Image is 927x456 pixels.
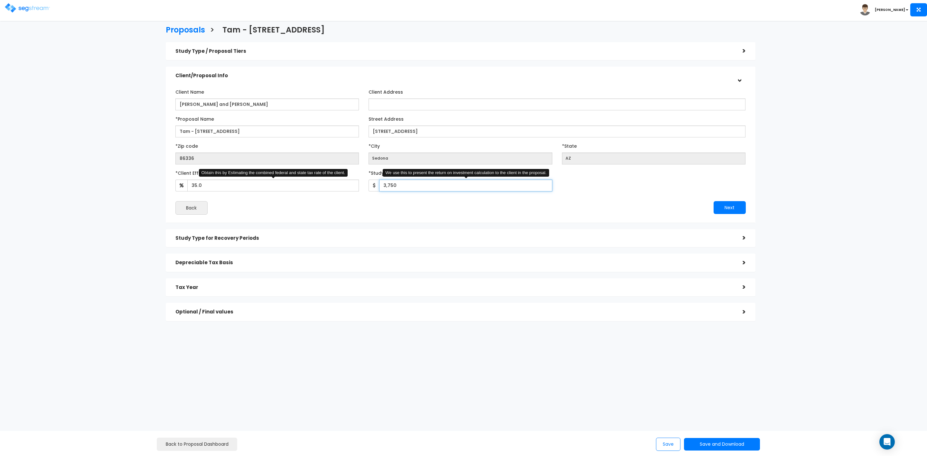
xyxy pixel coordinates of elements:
h5: Optional / Final values [175,309,733,315]
img: logo.png [5,3,50,13]
div: > [733,258,746,268]
h5: Tax Year [175,285,733,290]
label: *Zip code [175,141,198,149]
div: We use this to present the return on investment calculation to the client in the proposal. [383,169,549,177]
h5: Study Type for Recovery Periods [175,236,733,241]
div: > [733,233,746,243]
button: Save and Download [684,438,760,451]
button: Back [175,201,208,215]
div: > [733,307,746,317]
h3: Tam - [STREET_ADDRESS] [222,26,325,36]
a: Back to Proposal Dashboard [157,438,237,451]
div: > [733,46,746,56]
b: [PERSON_NAME] [875,7,905,12]
a: Tam - [STREET_ADDRESS] [218,19,325,39]
label: Street Address [369,114,404,122]
h5: Client/Proposal Info [175,73,733,79]
h3: > [210,26,214,36]
div: Open Intercom Messenger [879,434,895,450]
label: Client Address [369,87,403,95]
label: *State [562,141,577,149]
button: Save [656,438,680,451]
div: Obtain this by Estimating the combined federal and state tax rate of the client. [199,169,348,177]
div: > [734,70,744,82]
button: Next [714,201,746,214]
a: Proposals [161,19,205,39]
label: *City [369,141,380,149]
h3: Proposals [166,26,205,36]
h5: Depreciable Tax Basis [175,260,733,265]
div: > [733,282,746,292]
img: avatar.png [859,4,871,15]
label: *Client Effective Tax Rate: [175,168,236,176]
label: *Study Fee [369,168,393,176]
h5: Study Type / Proposal Tiers [175,49,733,54]
label: Client Name [175,87,204,95]
label: *Proposal Name [175,114,214,122]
